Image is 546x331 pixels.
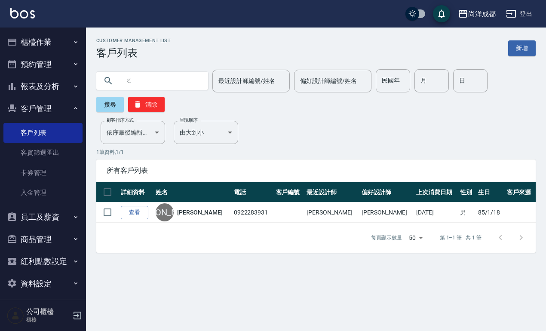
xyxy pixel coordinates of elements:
[107,166,525,175] span: 所有客戶列表
[371,234,402,242] p: 每頁顯示數量
[304,182,359,202] th: 最近設計師
[121,206,148,219] a: 查看
[128,97,165,112] button: 清除
[153,182,232,202] th: 姓名
[3,183,83,202] a: 入金管理
[96,97,124,112] button: 搜尋
[26,307,70,316] h5: 公司櫃檯
[10,8,35,18] img: Logo
[156,203,174,221] div: [PERSON_NAME]
[359,182,414,202] th: 偏好設計師
[3,53,83,76] button: 預約管理
[508,40,536,56] a: 新增
[405,226,426,249] div: 50
[3,273,83,295] button: 資料設定
[3,75,83,98] button: 報表及分析
[304,202,359,223] td: [PERSON_NAME]
[119,182,153,202] th: 詳細資料
[3,206,83,228] button: 員工及薪資
[3,228,83,251] button: 商品管理
[359,202,414,223] td: [PERSON_NAME]
[96,38,171,43] h2: Customer Management List
[7,307,24,324] img: Person
[458,182,475,202] th: 性別
[476,182,505,202] th: 生日
[414,182,458,202] th: 上次消費日期
[3,31,83,53] button: 櫃檯作業
[433,5,450,22] button: save
[96,148,536,156] p: 1 筆資料, 1 / 1
[414,202,458,223] td: [DATE]
[174,121,238,144] div: 由大到小
[96,47,171,59] h3: 客戶列表
[232,182,274,202] th: 電話
[503,6,536,22] button: 登出
[101,121,165,144] div: 依序最後編輯時間
[458,202,475,223] td: 男
[177,208,223,217] a: [PERSON_NAME]
[120,69,201,92] input: 搜尋關鍵字
[180,117,198,123] label: 呈現順序
[232,202,274,223] td: 0922283931
[26,316,70,324] p: 櫃檯
[3,250,83,273] button: 紅利點數設定
[107,117,134,123] label: 顧客排序方式
[468,9,496,19] div: 尚洋成都
[274,182,305,202] th: 客戶編號
[3,143,83,162] a: 客資篩選匯出
[3,98,83,120] button: 客戶管理
[3,163,83,183] a: 卡券管理
[440,234,482,242] p: 第 1–1 筆 共 1 筆
[505,182,536,202] th: 客戶來源
[454,5,499,23] button: 尚洋成都
[3,123,83,143] a: 客戶列表
[476,202,505,223] td: 85/1/18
